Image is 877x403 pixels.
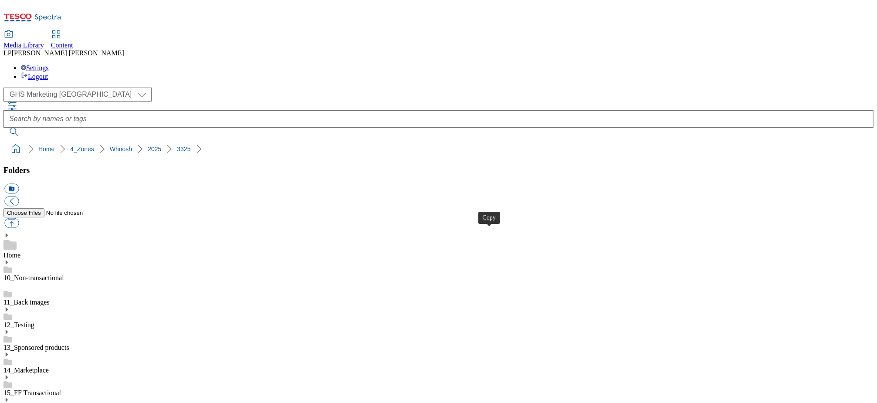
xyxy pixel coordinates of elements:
[177,146,190,152] a: 3325
[3,344,69,351] a: 13_Sponsored products
[3,251,20,259] a: Home
[3,41,44,49] span: Media Library
[3,389,61,396] a: 15_FF Transactional
[70,146,94,152] a: 4_Zones
[110,146,132,152] a: Whoosh
[3,110,874,128] input: Search by names or tags
[3,166,874,175] h3: Folders
[148,146,161,152] a: 2025
[51,31,73,49] a: Content
[3,49,12,57] span: LP
[21,73,48,80] a: Logout
[3,298,50,306] a: 11_Back images
[21,64,49,71] a: Settings
[3,366,49,374] a: 14_Marketplace
[3,141,874,157] nav: breadcrumb
[38,146,54,152] a: Home
[3,274,64,281] a: 10_Non-transactional
[3,321,34,328] a: 12_Testing
[12,49,124,57] span: [PERSON_NAME] [PERSON_NAME]
[3,31,44,49] a: Media Library
[9,142,23,156] a: home
[51,41,73,49] span: Content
